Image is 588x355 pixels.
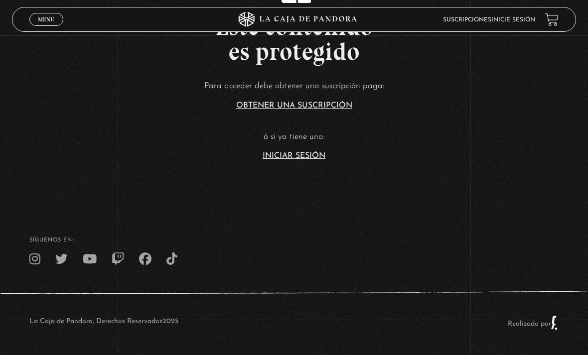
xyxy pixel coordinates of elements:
a: View your shopping cart [545,13,559,26]
a: Iniciar Sesión [263,152,325,160]
h4: SÍguenos en: [29,237,559,243]
a: Inicie sesión [491,17,535,23]
a: Obtener una suscripción [236,102,352,110]
a: Realizado por [508,320,559,328]
p: La Caja de Pandora, Derechos Reservados 2025 [29,315,178,330]
span: Cerrar [35,25,58,32]
a: Suscripciones [443,17,491,23]
span: Menu [38,16,54,22]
